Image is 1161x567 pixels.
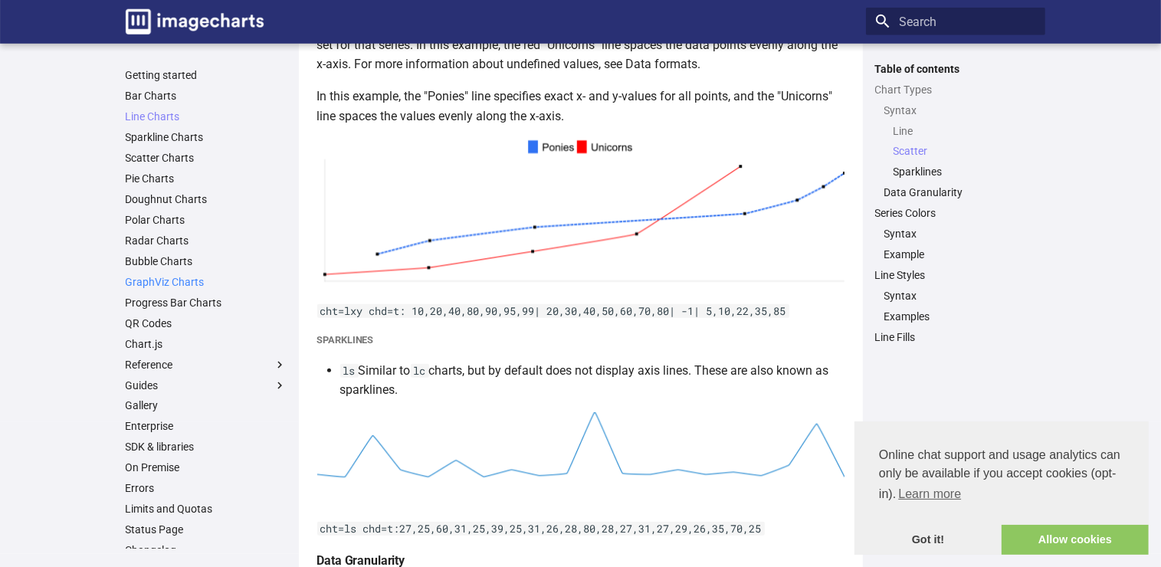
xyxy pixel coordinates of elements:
p: In this example, the "Ponies" line specifies exact x- and y-values for all points, and the "Unico... [317,87,845,126]
a: SDK & libraries [126,440,287,454]
a: Polar Charts [126,213,287,227]
a: Line Styles [875,268,1036,282]
a: Sparkline Charts [126,130,287,144]
a: learn more about cookies [896,483,963,506]
a: GraphViz Charts [126,275,287,289]
a: Syntax [884,103,1036,117]
a: Progress Bar Charts [126,296,287,310]
nav: Series Colors [875,227,1036,261]
span: Online chat support and usage analytics can only be available if you accept cookies (opt-in). [879,446,1124,506]
a: Doughnut Charts [126,192,287,206]
label: Reference [126,358,287,372]
a: Line Fills [875,330,1036,344]
nav: Syntax [884,124,1036,179]
code: lc [411,364,429,378]
a: Enterprise [126,419,287,433]
p: To space the data points evenly along the x-axis only, provide a single undefined value for the x... [317,15,845,74]
h5: Sparklines [317,333,845,348]
a: Scatter [894,144,1036,158]
a: Series Colors [875,206,1036,220]
a: Changelog [126,543,287,557]
a: Examples [884,310,1036,323]
img: logo [126,9,264,34]
a: Chart.js [126,337,287,351]
a: Getting started [126,68,287,82]
a: allow cookies [1002,525,1149,556]
a: Example [884,247,1036,261]
a: Line Charts [126,110,287,123]
img: chart [317,412,845,506]
code: cht=ls chd=t:27,25,60,31,25,39,25,31,26,28,80,28,27,31,27,29,26,35,70,25 [317,522,765,536]
a: Scatter Charts [126,151,287,165]
a: Image-Charts documentation [120,3,270,41]
img: chart [317,138,845,289]
a: Bar Charts [126,89,287,103]
a: Line [894,124,1036,138]
div: cookieconsent [854,421,1149,555]
a: Bubble Charts [126,254,287,268]
label: Table of contents [866,62,1045,76]
code: ls [340,364,359,378]
a: Radar Charts [126,234,287,247]
input: Search [866,8,1045,35]
a: Gallery [126,398,287,412]
code: cht=lxy chd=t: 10,20,40,80,90,95,99| 20,30,40,50,60,70,80| -1| 5,10,22,35,85 [317,304,789,318]
a: Chart Types [875,83,1036,97]
a: Sparklines [894,165,1036,179]
a: Data Granularity [884,185,1036,199]
nav: Table of contents [866,62,1045,344]
a: QR Codes [126,316,287,330]
nav: Chart Types [875,103,1036,200]
label: Guides [126,379,287,392]
a: On Premise [126,460,287,474]
a: Syntax [884,289,1036,303]
li: Similar to charts, but by default does not display axis lines. These are also known as sparklines. [340,361,845,400]
a: Errors [126,481,287,495]
a: Status Page [126,523,287,536]
a: Pie Charts [126,172,287,185]
a: dismiss cookie message [854,525,1002,556]
nav: Line Styles [875,289,1036,323]
a: Syntax [884,227,1036,241]
a: Limits and Quotas [126,502,287,516]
